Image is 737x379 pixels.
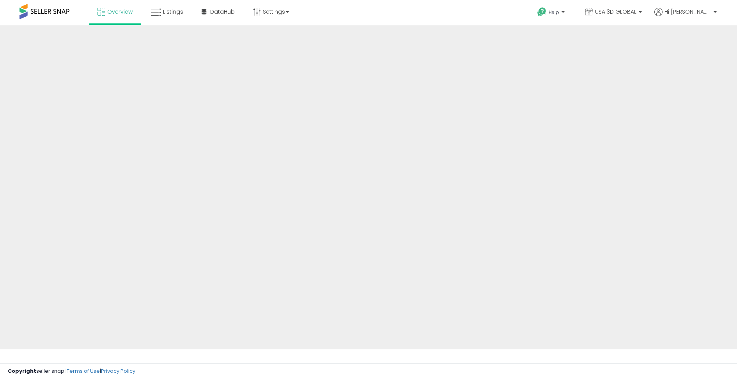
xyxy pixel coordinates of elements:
[595,8,636,16] span: USA 3D GLOBAL
[163,8,183,16] span: Listings
[537,7,547,17] i: Get Help
[654,8,717,25] a: Hi [PERSON_NAME]
[107,8,133,16] span: Overview
[531,1,572,25] a: Help
[664,8,711,16] span: Hi [PERSON_NAME]
[549,9,559,16] span: Help
[210,8,235,16] span: DataHub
